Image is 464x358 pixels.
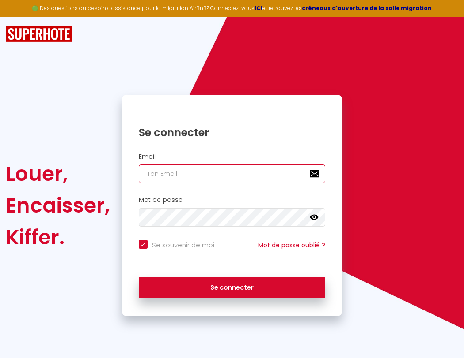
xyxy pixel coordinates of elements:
[139,277,326,299] button: Se connecter
[6,190,110,221] div: Encaisser,
[6,221,110,253] div: Kiffer.
[302,4,432,12] a: créneaux d'ouverture de la salle migration
[255,4,262,12] a: ICI
[6,158,110,190] div: Louer,
[7,4,34,30] button: Ouvrir le widget de chat LiveChat
[139,126,326,139] h1: Se connecter
[258,241,325,250] a: Mot de passe oublié ?
[139,196,326,204] h2: Mot de passe
[139,164,326,183] input: Ton Email
[6,26,72,42] img: SuperHote logo
[139,153,326,160] h2: Email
